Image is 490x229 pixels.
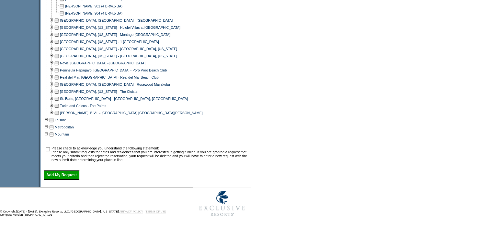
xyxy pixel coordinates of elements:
td: Please check to acknowledge you understand the following statement: Please only submit requests f... [51,146,249,162]
a: PRIVACY POLICY [120,210,143,213]
input: Add My Request [44,170,79,180]
img: Exclusive Resorts [193,187,251,220]
a: [GEOGRAPHIC_DATA], [GEOGRAPHIC_DATA] - [GEOGRAPHIC_DATA] [60,18,173,22]
a: [PERSON_NAME] 904 (4 BR/4.5 BA) [65,11,122,15]
a: Metropolitan [55,125,74,129]
a: St. Barts, [GEOGRAPHIC_DATA] - [GEOGRAPHIC_DATA], [GEOGRAPHIC_DATA] [60,97,188,101]
a: [PERSON_NAME], B.V.I. - [GEOGRAPHIC_DATA] [GEOGRAPHIC_DATA][PERSON_NAME] [60,111,203,115]
a: [GEOGRAPHIC_DATA], [GEOGRAPHIC_DATA] - Rosewood Mayakoba [60,82,170,86]
a: TERMS OF USE [146,210,166,213]
a: Peninsula Papagayo, [GEOGRAPHIC_DATA] - Poro Poro Beach Club [60,68,167,72]
a: [GEOGRAPHIC_DATA], [US_STATE] - Ho'olei Villas at [GEOGRAPHIC_DATA] [60,26,180,29]
a: [GEOGRAPHIC_DATA], [US_STATE] - The Cloister [60,90,139,93]
a: [PERSON_NAME] 901 (4 BR/4.5 BA) [65,4,122,8]
a: [GEOGRAPHIC_DATA], [US_STATE] - [GEOGRAPHIC_DATA], [US_STATE] [60,54,177,58]
a: [GEOGRAPHIC_DATA], [US_STATE] - [GEOGRAPHIC_DATA], [US_STATE] [60,47,177,51]
a: Turks and Caicos - The Palms [60,104,106,108]
a: Mountain [55,132,69,136]
a: [GEOGRAPHIC_DATA], [US_STATE] - Montage [GEOGRAPHIC_DATA] [60,33,170,37]
a: Leisure [55,118,66,122]
a: Nevis, [GEOGRAPHIC_DATA] - [GEOGRAPHIC_DATA] [60,61,145,65]
a: [GEOGRAPHIC_DATA], [US_STATE] - 1 [GEOGRAPHIC_DATA] [60,40,159,44]
a: Real del Mar, [GEOGRAPHIC_DATA] - Real del Mar Beach Club [60,75,159,79]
